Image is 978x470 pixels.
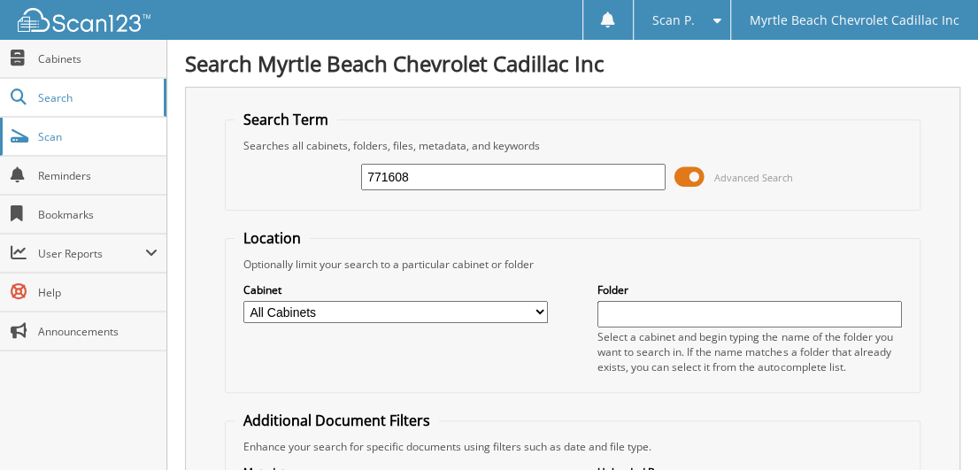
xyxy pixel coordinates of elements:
span: User Reports [38,246,145,261]
div: Optionally limit your search to a particular cabinet or folder [235,257,911,272]
div: Select a cabinet and begin typing the name of the folder you want to search in. If the name match... [597,329,902,374]
legend: Additional Document Filters [235,411,439,430]
label: Cabinet [243,282,548,297]
h1: Search Myrtle Beach Chevrolet Cadillac Inc [185,49,960,78]
span: Search [38,90,155,105]
img: scan123-logo-white.svg [18,8,150,32]
span: Reminders [38,168,158,183]
span: Advanced Search [714,171,793,184]
legend: Location [235,228,310,248]
span: Cabinets [38,51,158,66]
span: Announcements [38,324,158,339]
div: Searches all cabinets, folders, files, metadata, and keywords [235,138,911,153]
span: Myrtle Beach Chevrolet Cadillac Inc [750,15,959,26]
span: Help [38,285,158,300]
label: Folder [597,282,902,297]
legend: Search Term [235,110,337,129]
div: Enhance your search for specific documents using filters such as date and file type. [235,439,911,454]
span: Scan P. [652,15,695,26]
span: Scan [38,129,158,144]
span: Bookmarks [38,207,158,222]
